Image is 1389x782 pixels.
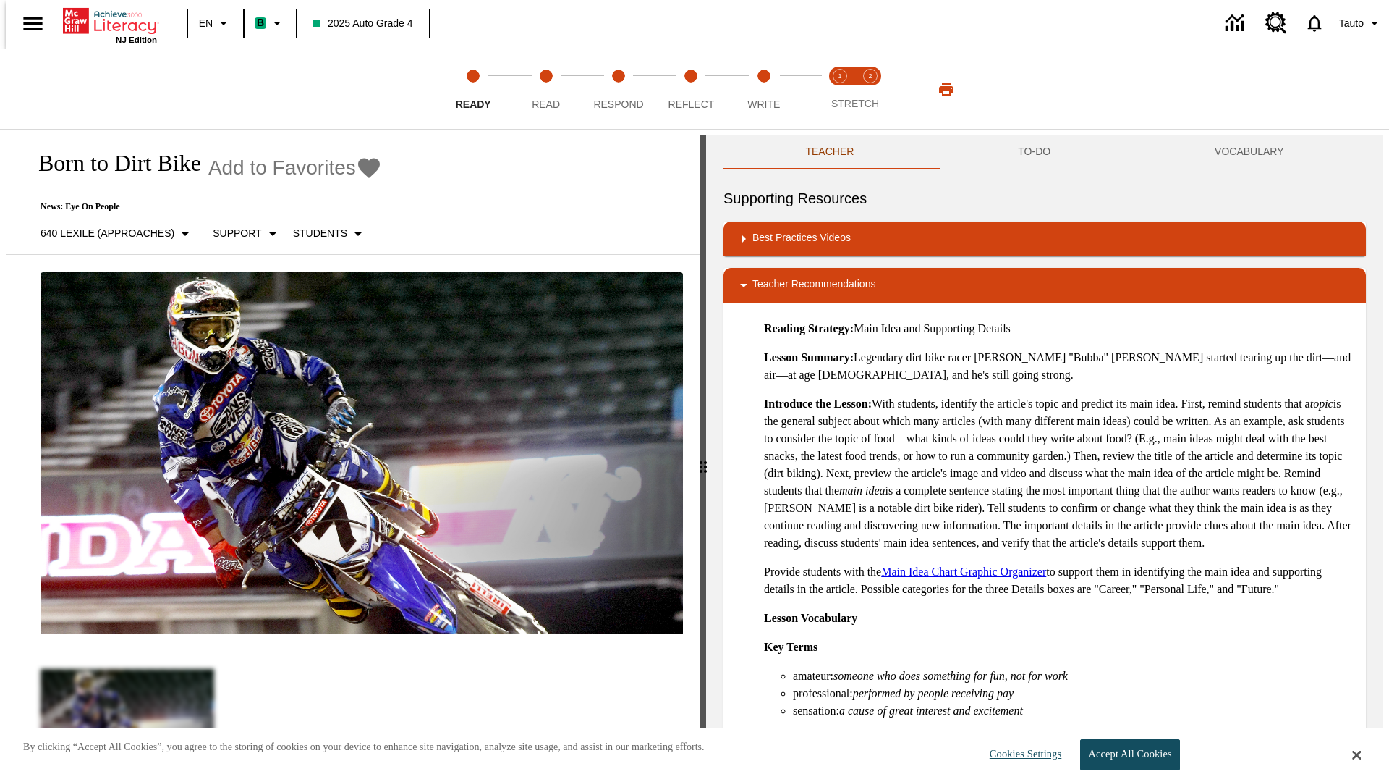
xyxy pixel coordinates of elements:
[936,135,1133,169] button: TO-DO
[504,49,587,129] button: Read step 2 of 5
[668,98,715,110] span: Reflect
[23,740,705,754] p: By clicking “Accept All Cookies”, you agree to the storing of cookies on your device to enhance s...
[1133,135,1366,169] button: VOCABULARY
[593,98,643,110] span: Respond
[881,566,1046,578] a: Main Idea Chart Graphic Organizer
[764,351,854,363] strong: Lesson Summary:
[213,226,261,241] p: Support
[23,150,201,177] h1: Born to Dirt Bike
[839,484,885,497] em: main idea
[868,72,872,80] text: 2
[287,221,373,247] button: Select Student
[764,395,1354,552] p: With students, identify the article's topic and predict its main idea. First, remind students tha...
[700,135,706,782] div: Press Enter or Spacebar and then press right and left arrow keys to move the slider
[1352,749,1361,762] button: Close
[208,156,356,180] span: Add to Favorites
[764,320,1354,337] p: Main Idea and Supporting Details
[723,187,1366,210] h6: Supporting Resources
[577,49,660,129] button: Respond step 3 of 5
[723,135,936,169] button: Teacher
[977,740,1067,770] button: Cookies Settings
[116,35,157,44] span: NJ Edition
[831,98,879,109] span: STRETCH
[793,702,1354,720] li: sensation:
[41,272,683,634] img: Motocross racer James Stewart flies through the air on his dirt bike.
[853,687,1014,699] em: performed by people receiving pay
[257,14,264,32] span: B
[1310,398,1333,410] em: topic
[833,670,1068,682] em: someone who does something for fun, not for work
[722,49,806,129] button: Write step 5 of 5
[207,221,286,247] button: Scaffolds, Support
[723,135,1366,169] div: Instructional Panel Tabs
[63,5,157,44] div: Home
[793,668,1354,685] li: amateur:
[41,226,174,241] p: 640 Lexile (Approaches)
[293,226,347,241] p: Students
[1257,4,1296,43] a: Resource Center, Will open in new tab
[192,10,239,36] button: Language: EN, Select a language
[12,2,54,45] button: Open side menu
[23,201,382,212] p: News: Eye On People
[723,222,1366,256] div: Best Practices Videos
[1080,739,1179,770] button: Accept All Cookies
[313,16,413,31] span: 2025 Auto Grade 4
[208,155,382,180] button: Add to Favorites - Born to Dirt Bike
[849,49,891,129] button: Stretch Respond step 2 of 2
[199,16,213,31] span: EN
[456,98,491,110] span: Ready
[764,641,817,653] strong: Key Terms
[764,322,854,335] strong: Reading Strategy:
[6,135,700,775] div: reading
[249,10,292,36] button: Boost Class color is mint green. Change class color
[649,49,733,129] button: Reflect step 4 of 5
[793,685,1354,702] li: professional:
[747,98,780,110] span: Write
[819,49,861,129] button: Stretch Read step 1 of 2
[752,277,875,294] p: Teacher Recommendations
[764,398,872,410] strong: Introduce the Lesson:
[35,221,200,247] button: Select Lexile, 640 Lexile (Approaches)
[1296,4,1333,42] a: Notifications
[838,72,841,80] text: 1
[1339,16,1364,31] span: Tauto
[532,98,560,110] span: Read
[764,349,1354,384] p: Legendary dirt bike racer [PERSON_NAME] "Bubba" [PERSON_NAME] started tearing up the dirt—and air...
[752,230,851,248] p: Best Practices Videos
[764,563,1354,598] p: Provide students with the to support them in identifying the main idea and supporting details in ...
[431,49,515,129] button: Ready step 1 of 5
[839,705,1023,717] em: a cause of great interest and excitement
[764,612,857,624] strong: Lesson Vocabulary
[923,76,969,102] button: Print
[1333,10,1389,36] button: Profile/Settings
[1217,4,1257,43] a: Data Center
[723,268,1366,303] div: Teacher Recommendations
[706,135,1383,782] div: activity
